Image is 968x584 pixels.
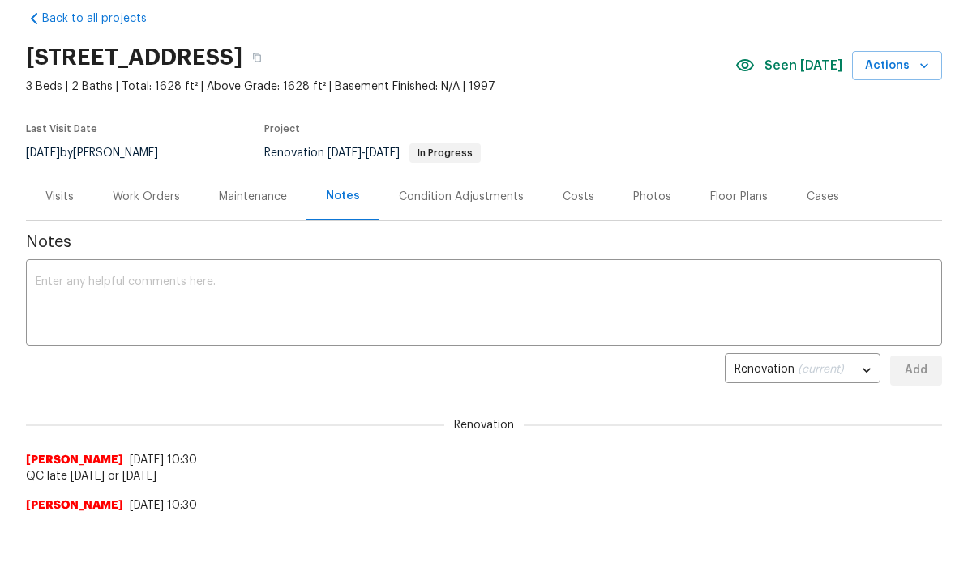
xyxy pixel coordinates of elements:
[366,148,400,160] span: [DATE]
[45,190,74,206] div: Visits
[26,469,942,485] span: QC late [DATE] or [DATE]
[26,144,178,164] div: by [PERSON_NAME]
[264,125,300,134] span: Project
[865,57,929,77] span: Actions
[328,148,400,160] span: -
[26,148,60,160] span: [DATE]
[130,501,197,512] span: [DATE] 10:30
[264,148,481,160] span: Renovation
[242,44,272,73] button: Copy Address
[26,498,123,514] span: [PERSON_NAME]
[765,58,842,75] span: Seen [DATE]
[852,52,942,82] button: Actions
[798,364,844,376] span: (current)
[26,79,735,96] span: 3 Beds | 2 Baths | Total: 1628 ft² | Above Grade: 1628 ft² | Basement Finished: N/A | 1997
[130,455,197,467] span: [DATE] 10:30
[411,149,479,159] span: In Progress
[26,50,242,66] h2: [STREET_ADDRESS]
[26,11,182,28] a: Back to all projects
[444,418,524,434] span: Renovation
[725,352,880,391] div: Renovation (current)
[563,190,594,206] div: Costs
[807,190,839,206] div: Cases
[710,190,768,206] div: Floor Plans
[633,190,671,206] div: Photos
[219,190,287,206] div: Maintenance
[26,453,123,469] span: [PERSON_NAME]
[26,125,97,134] span: Last Visit Date
[113,190,180,206] div: Work Orders
[326,189,360,205] div: Notes
[328,148,362,160] span: [DATE]
[399,190,524,206] div: Condition Adjustments
[26,235,942,251] span: Notes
